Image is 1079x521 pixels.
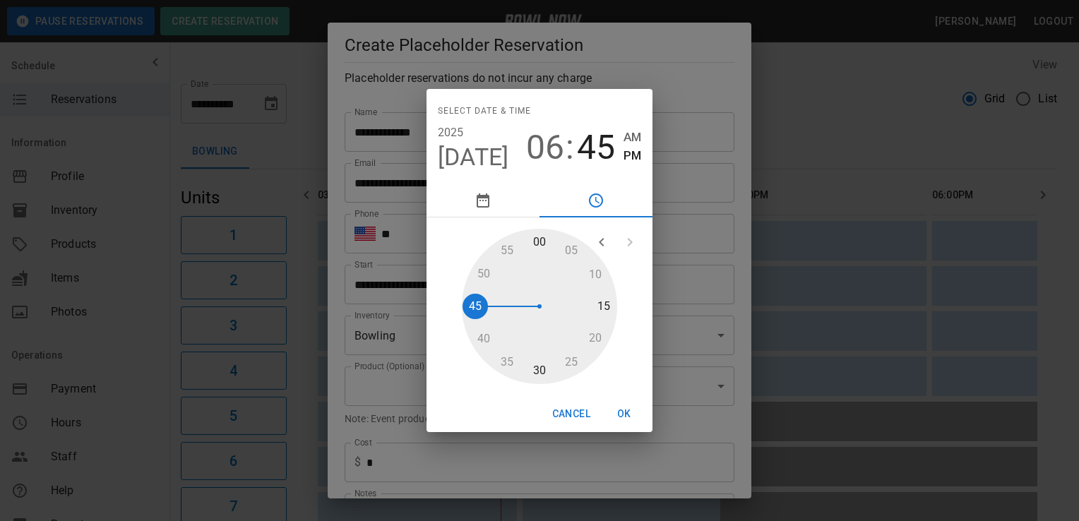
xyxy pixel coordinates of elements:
button: [DATE] [438,143,509,172]
button: OK [602,401,647,427]
button: PM [624,146,641,165]
span: Select date & time [438,100,531,123]
button: pick time [539,184,652,217]
span: : [566,128,574,167]
button: AM [624,128,641,147]
button: Cancel [547,401,596,427]
button: 2025 [438,123,464,143]
button: 06 [526,128,564,167]
button: pick date [427,184,539,217]
button: open previous view [588,228,616,256]
button: 45 [577,128,615,167]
